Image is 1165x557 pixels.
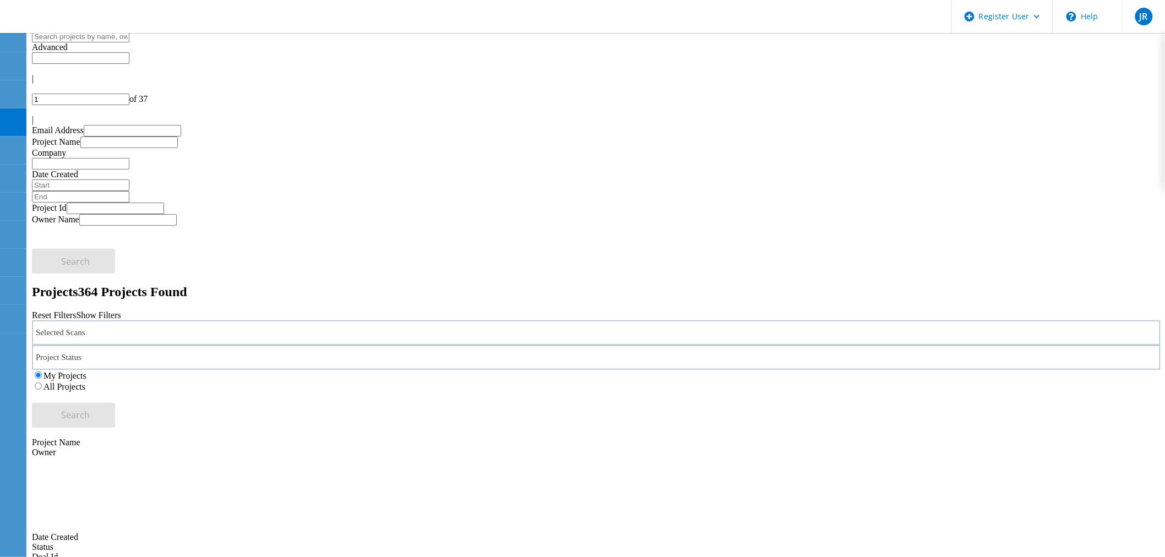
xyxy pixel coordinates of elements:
input: End [32,191,129,203]
label: Project Name [32,137,80,146]
label: My Projects [43,371,86,380]
input: Start [32,179,129,191]
label: Date Created [32,170,78,179]
button: Search [32,403,115,428]
div: Selected Scans [32,320,1161,345]
span: Search [62,409,90,421]
label: Company [32,148,66,157]
div: Status [32,542,1161,552]
div: Project Status [32,345,1161,370]
b: Projects [32,285,78,299]
div: Project Name [32,438,1161,447]
a: Reset Filters [32,310,76,320]
span: of 37 [129,94,148,103]
button: Search [32,249,115,274]
label: Email Address [32,125,84,135]
div: | [32,115,1161,125]
input: Search projects by name, owner, ID, company, etc [32,31,129,42]
label: Project Id [32,203,67,212]
a: Live Optics Dashboard [11,21,129,31]
label: All Projects [43,382,85,391]
a: Show Filters [76,310,121,320]
span: Search [62,255,90,267]
div: Owner [32,447,1161,457]
span: JR [1140,12,1148,21]
div: Date Created [32,457,1161,542]
span: Advanced [32,42,68,52]
span: 364 Projects Found [78,285,187,299]
svg: \n [1066,12,1076,21]
div: | [32,74,1161,84]
label: Owner Name [32,215,79,224]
